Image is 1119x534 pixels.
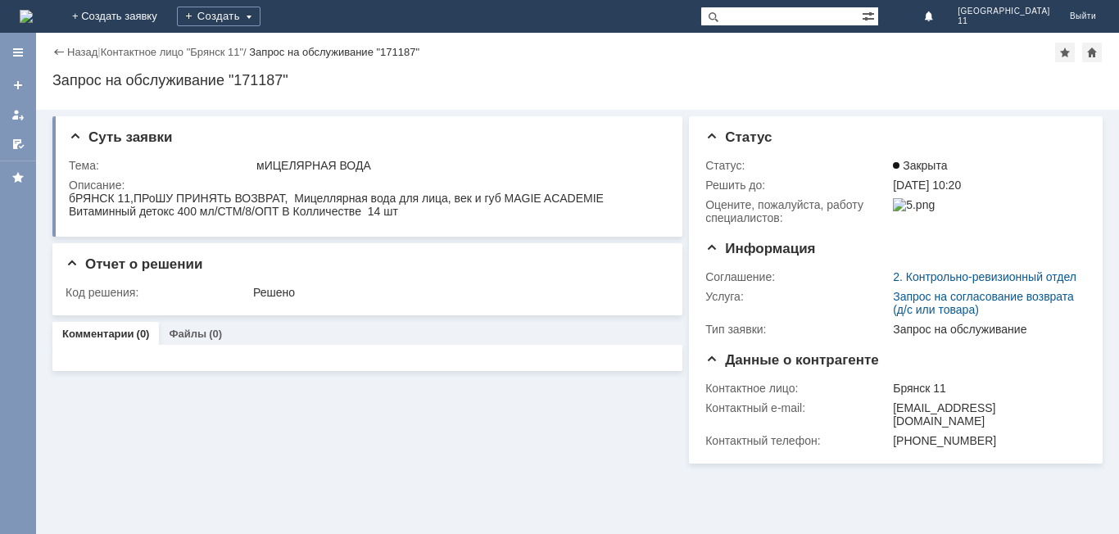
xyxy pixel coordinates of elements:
[958,7,1050,16] span: [GEOGRAPHIC_DATA]
[705,434,890,447] div: Контактный телефон:
[137,328,150,340] div: (0)
[705,290,890,303] div: Услуга:
[67,46,97,58] a: Назад
[101,46,250,58] div: /
[705,241,815,256] span: Информация
[705,401,890,414] div: Контактный e-mail:
[705,352,879,368] span: Данные о контрагенте
[1082,43,1102,62] div: Сделать домашней страницей
[893,198,935,211] img: 5.png
[705,159,890,172] div: Статус:
[5,131,31,157] a: Мои согласования
[66,256,202,272] span: Отчет о решении
[893,270,1076,283] a: 2. Контрольно-ревизионный отдел
[893,159,947,172] span: Закрыта
[256,159,660,172] div: мИЦЕЛЯРНАЯ ВОДА
[69,129,172,145] span: Суть заявки
[862,7,878,23] span: Расширенный поиск
[253,286,660,299] div: Решено
[5,102,31,128] a: Мои заявки
[52,72,1103,88] div: Запрос на обслуживание "171187"
[97,45,100,57] div: |
[66,286,250,299] div: Код решения:
[20,10,33,23] a: Перейти на домашнюю страницу
[20,10,33,23] img: logo
[893,179,961,192] span: [DATE] 10:20
[69,179,664,192] div: Описание:
[958,16,1050,26] span: 11
[169,328,206,340] a: Файлы
[893,323,1079,336] div: Запрос на обслуживание
[1055,43,1075,62] div: Добавить в избранное
[177,7,260,26] div: Создать
[69,159,253,172] div: Тема:
[705,323,890,336] div: Тип заявки:
[5,72,31,98] a: Создать заявку
[705,382,890,395] div: Контактное лицо:
[705,270,890,283] div: Соглашение:
[705,129,772,145] span: Статус
[893,434,1079,447] div: [PHONE_NUMBER]
[705,179,890,192] div: Решить до:
[893,290,1074,316] a: Запрос на согласование возврата (д/с или товара)
[101,46,243,58] a: Контактное лицо "Брянск 11"
[893,382,1079,395] div: Брянск 11
[705,198,890,224] div: Oцените, пожалуйста, работу специалистов:
[209,328,222,340] div: (0)
[893,401,1079,428] div: [EMAIL_ADDRESS][DOMAIN_NAME]
[249,46,419,58] div: Запрос на обслуживание "171187"
[62,328,134,340] a: Комментарии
